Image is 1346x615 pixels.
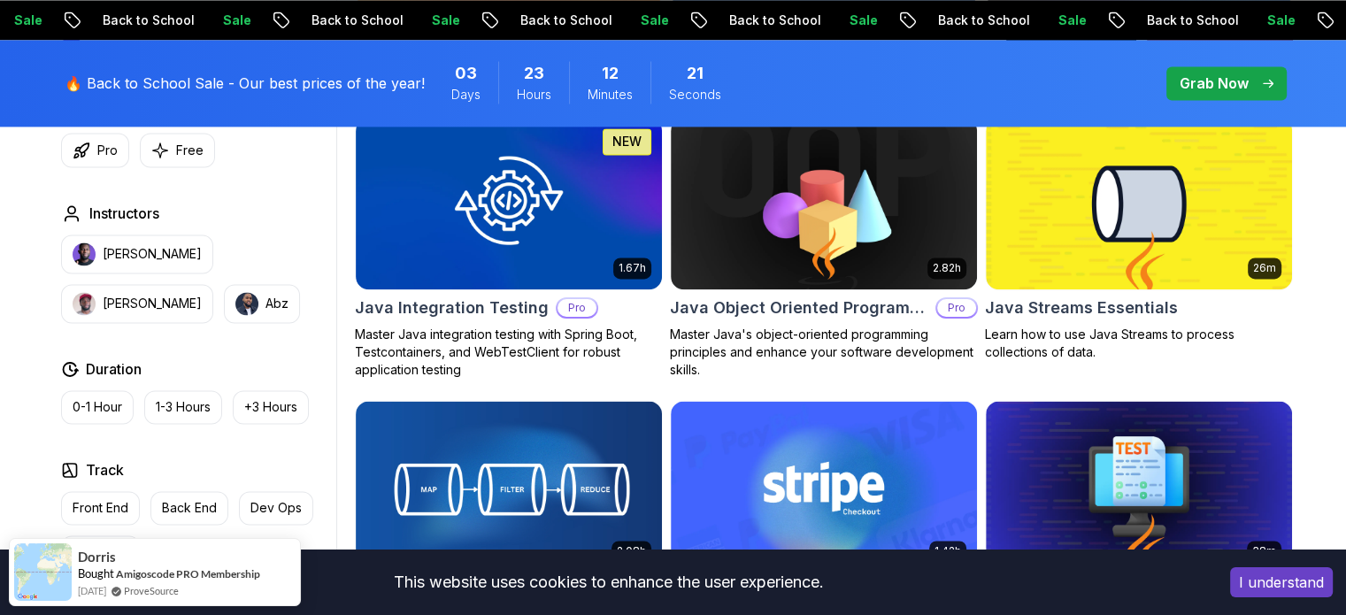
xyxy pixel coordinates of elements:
p: Learn how to use Java Streams to process collections of data. [985,326,1293,361]
p: 🔥 Back to School Sale - Our best prices of the year! [65,73,425,94]
p: Back to School [923,12,1043,29]
p: [PERSON_NAME] [103,245,202,263]
p: Front End [73,499,128,517]
h2: Java Integration Testing [355,296,549,320]
span: Dorris [78,550,116,565]
a: Amigoscode PRO Membership [116,567,260,580]
button: Front End [61,491,140,525]
img: Java Object Oriented Programming card [671,118,977,289]
span: [DATE] [78,583,106,598]
p: NEW [612,133,642,150]
p: 0-1 Hour [73,398,122,416]
p: +3 Hours [244,398,297,416]
p: 2.82h [933,261,961,275]
button: instructor imgAbz [224,284,300,323]
button: instructor img[PERSON_NAME] [61,284,213,323]
img: instructor img [235,292,258,315]
button: Free [140,133,215,167]
p: 1-3 Hours [156,398,211,416]
p: Pro [937,299,976,317]
p: 1.67h [619,261,646,275]
p: 2.08h [617,544,646,558]
p: Back to School [505,12,626,29]
div: This website uses cookies to enhance the user experience. [13,563,1204,602]
p: Sale [417,12,473,29]
h2: Java Object Oriented Programming [670,296,928,320]
a: Java Integration Testing card1.67hNEWJava Integration TestingProMaster Java integration testing w... [355,117,663,379]
p: [PERSON_NAME] [103,295,202,312]
img: Java Unit Testing Essentials card [986,401,1292,573]
button: +3 Hours [233,390,309,424]
p: Back to School [88,12,208,29]
span: 21 Seconds [687,61,704,86]
p: Sale [1252,12,1309,29]
p: Master Java's object-oriented programming principles and enhance your software development skills. [670,326,978,379]
p: Back to School [714,12,835,29]
h2: Duration [86,358,142,380]
p: 26m [1253,261,1276,275]
img: instructor img [73,242,96,265]
p: Grab Now [1180,73,1249,94]
a: Java Object Oriented Programming card2.82hJava Object Oriented ProgrammingProMaster Java's object... [670,117,978,379]
p: Dev Ops [250,499,302,517]
h2: Java Streams Essentials [985,296,1178,320]
p: Back End [162,499,217,517]
span: 23 Hours [524,61,544,86]
button: Full Stack [61,535,140,569]
img: provesource social proof notification image [14,543,72,601]
p: Sale [1043,12,1100,29]
p: 38m [1252,544,1276,558]
button: 0-1 Hour [61,390,134,424]
p: Pro [558,299,596,317]
span: Minutes [588,86,633,104]
span: Hours [517,86,551,104]
span: 3 Days [455,61,477,86]
p: Back to School [296,12,417,29]
img: Java Integration Testing card [356,118,662,289]
button: Pro [61,133,129,167]
p: Free [176,142,204,159]
img: Stripe Checkout card [671,401,977,573]
h2: Instructors [89,203,159,224]
span: Bought [78,566,114,580]
a: Java Streams Essentials card26mJava Streams EssentialsLearn how to use Java Streams to process co... [985,117,1293,361]
span: 12 Minutes [602,61,619,86]
p: Pro [97,142,118,159]
span: Days [451,86,481,104]
h2: Track [86,459,124,480]
p: 1.42h [935,544,961,558]
button: instructor img[PERSON_NAME] [61,234,213,273]
img: instructor img [73,292,96,315]
button: Back End [150,491,228,525]
p: Sale [626,12,682,29]
p: Master Java integration testing with Spring Boot, Testcontainers, and WebTestClient for robust ap... [355,326,663,379]
span: Seconds [669,86,721,104]
img: Java Streams Essentials card [986,118,1292,289]
img: Java Streams card [356,401,662,573]
p: Sale [208,12,265,29]
p: Sale [835,12,891,29]
a: ProveSource [124,583,179,598]
p: Abz [265,295,288,312]
p: Back to School [1132,12,1252,29]
button: Accept cookies [1230,567,1333,597]
button: Dev Ops [239,491,313,525]
button: 1-3 Hours [144,390,222,424]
